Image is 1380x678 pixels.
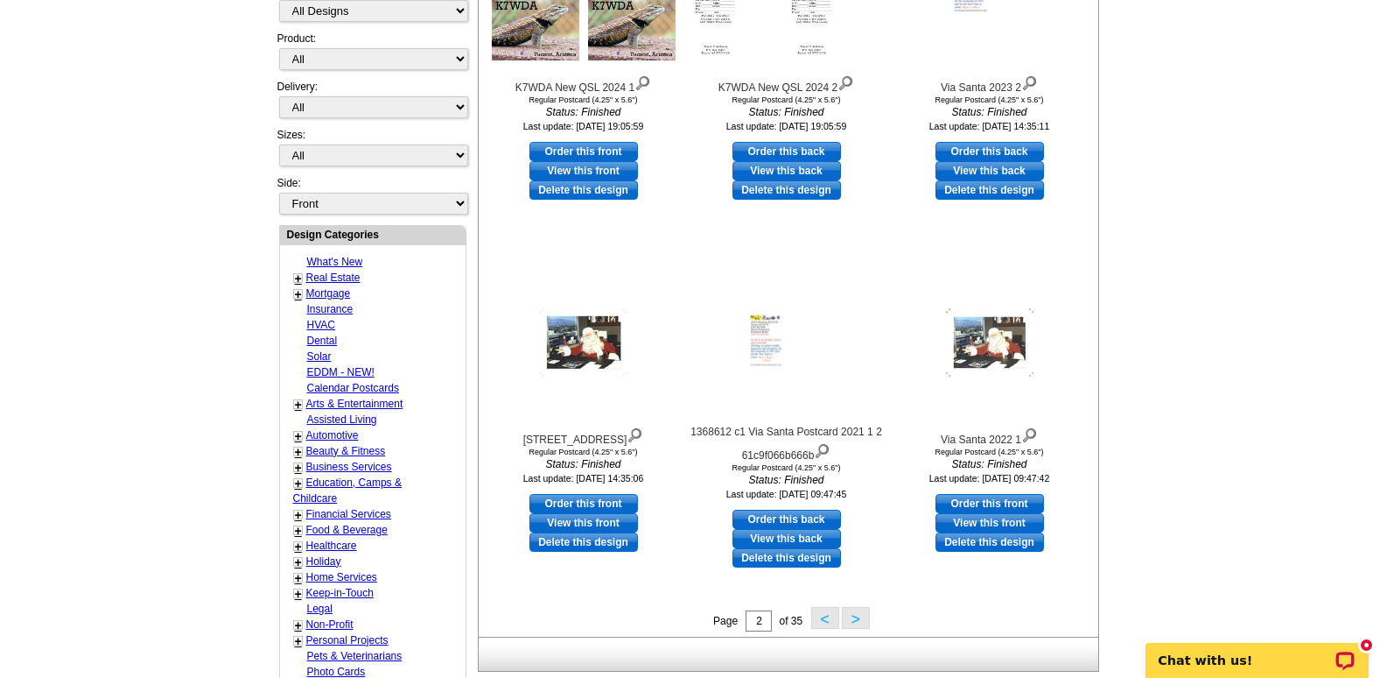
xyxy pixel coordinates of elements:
div: Sizes: [277,127,466,175]
a: Business Services [306,461,392,473]
a: View this front [935,513,1044,533]
a: Arts & Entertainment [306,398,403,410]
a: Education, Camps & Childcare [293,477,402,505]
a: use this design [732,510,841,529]
a: Dental [307,335,338,347]
i: Status: Finished [487,456,680,472]
span: Page [713,615,738,627]
i: Status: Finished [893,456,1086,472]
img: Via Santa 2022 1 [946,308,1033,377]
a: + [295,571,302,585]
a: use this design [732,142,841,161]
a: Delete this design [529,533,638,552]
small: Last update: [DATE] 14:35:11 [929,121,1050,131]
div: Regular Postcard (4.25" x 5.6") [487,95,680,104]
a: + [295,287,302,301]
a: Automotive [306,429,359,441]
a: + [295,398,302,412]
a: + [295,477,302,491]
div: Regular Postcard (4.25" x 5.6") [893,95,1086,104]
a: + [295,540,302,554]
button: < [811,607,839,629]
div: Via Santa 2022 1 [893,424,1086,448]
a: Photo Cards [307,666,366,678]
a: Solar [307,350,332,363]
a: View this back [732,161,841,180]
a: Insurance [307,303,354,315]
a: Delete this design [529,180,638,200]
div: Delivery: [277,79,466,127]
i: Status: Finished [690,104,883,120]
a: + [295,555,302,569]
img: view design details [634,72,651,91]
a: + [295,272,302,286]
a: + [295,429,302,443]
a: EDDM - NEW! [307,366,375,378]
span: of 35 [779,615,802,627]
small: Last update: [DATE] 14:35:06 [523,473,644,484]
a: Calendar Postcards [307,382,399,394]
div: Regular Postcard (4.25" x 5.6") [690,95,883,104]
small: Last update: [DATE] 09:47:45 [726,489,847,499]
div: Design Categories [280,226,466,243]
a: Healthcare [306,540,357,552]
a: Keep-in-Touch [306,587,374,599]
a: Delete this design [732,180,841,200]
div: 1368612 c1 Via Santa Postcard 2021 1 2 61c9f066b666b [690,424,883,463]
div: Regular Postcard (4.25" x 5.6") [690,463,883,472]
img: view design details [837,72,854,91]
a: Holiday [306,555,341,568]
a: Food & Beverage [306,524,388,536]
a: View this back [935,161,1044,180]
a: View this front [529,513,638,533]
a: Legal [307,603,333,615]
small: Last update: [DATE] 19:05:59 [726,121,847,131]
a: use this design [935,142,1044,161]
div: Regular Postcard (4.25" x 5.6") [487,448,680,456]
a: HVAC [307,319,335,331]
div: Regular Postcard (4.25" x 5.6") [893,448,1086,456]
div: K7WDA New QSL 2024 2 [690,72,883,95]
div: [STREET_ADDRESS] [487,424,680,448]
a: Real Estate [306,272,361,284]
img: view design details [1021,72,1038,91]
button: > [842,607,870,629]
img: view design details [1021,424,1038,443]
a: + [295,587,302,601]
a: View this back [732,529,841,548]
a: + [295,461,302,475]
a: Home Services [306,571,377,583]
img: 1368612 c1 Via Santa Postcard 2021 1 2 61c9f066b666b [743,309,830,377]
a: Non-Profit [306,618,354,631]
a: Delete this design [732,548,841,568]
a: Delete this design [935,180,1044,200]
i: Status: Finished [893,104,1086,120]
div: Product: [277,31,466,79]
i: Status: Finished [690,472,883,488]
a: Personal Projects [306,634,389,646]
a: Pets & Veterinarians [307,650,403,662]
a: use this design [529,494,638,513]
div: Side: [277,175,466,216]
a: Beauty & Fitness [306,445,386,457]
a: + [295,508,302,522]
div: K7WDA New QSL 2024 1 [487,72,680,95]
a: Assisted Living [307,413,377,426]
a: + [295,445,302,459]
a: Financial Services [306,508,391,520]
div: Via Santa 2023 2 [893,72,1086,95]
small: Last update: [DATE] 09:47:42 [929,473,1050,484]
a: + [295,618,302,632]
a: use this design [529,142,638,161]
a: + [295,634,302,648]
a: View this front [529,161,638,180]
a: Delete this design [935,533,1044,552]
a: What's New [307,256,363,268]
a: Mortgage [306,287,351,300]
img: view design details [627,424,643,443]
i: Status: Finished [487,104,680,120]
img: Via Santa 2023 1 [540,308,627,377]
